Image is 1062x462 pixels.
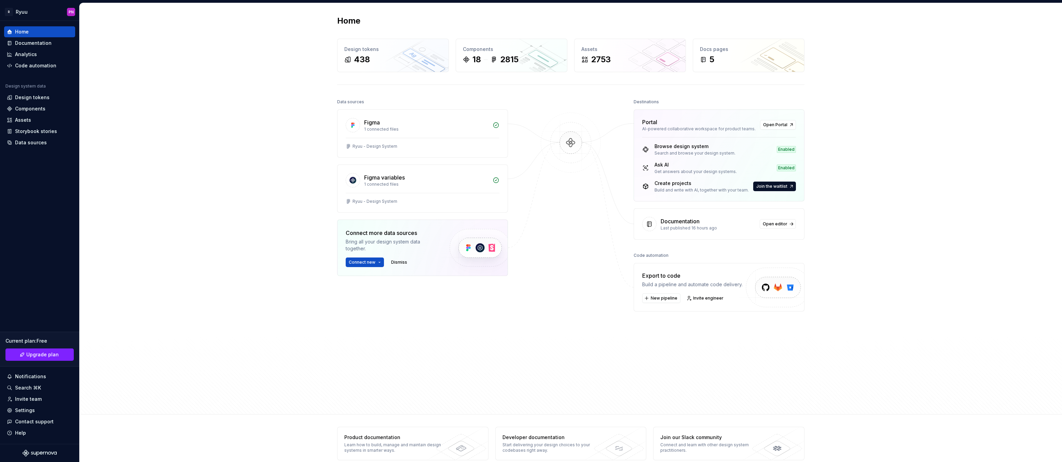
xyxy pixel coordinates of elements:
[502,434,602,441] div: Developer documentation
[642,272,743,280] div: Export to code
[763,122,787,128] span: Open Portal
[700,46,797,53] div: Docs pages
[5,338,74,344] div: Current plan : Free
[344,46,442,53] div: Design tokens
[642,126,756,132] div: AI-powered collaborative workspace for product teams.
[760,120,796,130] a: Open Portal
[337,39,449,72] a: Design tokens438
[337,109,508,158] a: Figma1 connected filesRyuu - Design System
[391,260,407,265] span: Dismiss
[709,54,714,65] div: 5
[777,164,796,171] div: Enabled
[349,260,375,265] span: Connect new
[16,9,28,15] div: Ryuu
[463,46,560,53] div: Components
[654,180,749,187] div: Create projects
[15,139,47,146] div: Data sources
[653,427,804,460] a: Join our Slack communityConnect and learn with other design system practitioners.
[354,54,370,65] div: 438
[346,258,384,267] button: Connect new
[4,38,75,49] a: Documentation
[753,182,796,191] button: Join the waitlist
[15,407,35,414] div: Settings
[388,258,410,267] button: Dismiss
[472,54,481,65] div: 18
[15,418,54,425] div: Contact support
[15,62,56,69] div: Code automation
[495,427,647,460] a: Developer documentationStart delivering your design choices to your codebases right away.
[337,15,360,26] h2: Home
[353,199,397,204] div: Ryuu - Design System
[660,434,760,441] div: Join our Slack community
[661,225,756,231] div: Last published 16 hours ago
[4,394,75,405] a: Invite team
[4,26,75,37] a: Home
[15,128,57,135] div: Storybook stories
[15,396,42,402] div: Invite team
[4,49,75,60] a: Analytics
[15,430,26,436] div: Help
[651,295,677,301] span: New pipeline
[364,127,488,132] div: 1 connected files
[4,60,75,71] a: Code automation
[4,416,75,427] button: Contact support
[15,28,29,35] div: Home
[15,384,41,391] div: Search ⌘K
[654,169,737,174] div: Get answers about your design systems.
[364,173,405,182] div: Figma variables
[23,450,57,457] svg: Supernova Logo
[693,295,723,301] span: Invite engineer
[693,39,804,72] a: Docs pages5
[15,117,31,123] div: Assets
[344,434,444,441] div: Product documentation
[591,54,611,65] div: 2753
[337,427,488,460] a: Product documentationLearn how to build, manage and maintain design systems in smarter ways.
[4,137,75,148] a: Data sources
[4,427,75,438] button: Help
[15,373,46,380] div: Notifications
[456,39,567,72] a: Components182815
[346,238,438,252] div: Bring all your design system data together.
[642,281,743,288] div: Build a pipeline and automate code delivery.
[337,97,364,107] div: Data sources
[502,442,602,453] div: Start delivering your design choices to your codebases right away.
[685,293,727,303] a: Invite engineer
[760,219,796,229] a: Open editor
[15,94,50,101] div: Design tokens
[15,105,45,112] div: Components
[5,8,13,16] div: R
[654,187,749,193] div: Build and write with AI, together with your team.
[581,46,679,53] div: Assets
[654,161,737,168] div: Ask AI
[5,348,74,361] button: Upgrade plan
[69,9,74,15] div: PN
[654,143,735,150] div: Browse design system
[763,221,787,227] span: Open editor
[642,293,680,303] button: New pipeline
[4,103,75,114] a: Components
[660,442,760,453] div: Connect and learn with other design system practitioners.
[344,442,444,453] div: Learn how to build, manage and maintain design systems in smarter ways.
[337,164,508,213] a: Figma variables1 connected filesRyuu - Design System
[26,351,59,358] span: Upgrade plan
[756,184,787,189] span: Join the waitlist
[500,54,519,65] div: 2815
[4,382,75,393] button: Search ⌘K
[661,217,700,225] div: Documentation
[5,83,46,89] div: Design system data
[634,251,668,260] div: Code automation
[1,4,78,19] button: RRyuuPN
[777,146,796,153] div: Enabled
[642,118,657,126] div: Portal
[364,118,380,127] div: Figma
[15,51,37,58] div: Analytics
[4,126,75,137] a: Storybook stories
[4,405,75,416] a: Settings
[634,97,659,107] div: Destinations
[4,371,75,382] button: Notifications
[353,144,397,149] div: Ryuu - Design System
[364,182,488,187] div: 1 connected files
[15,40,52,47] div: Documentation
[4,92,75,103] a: Design tokens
